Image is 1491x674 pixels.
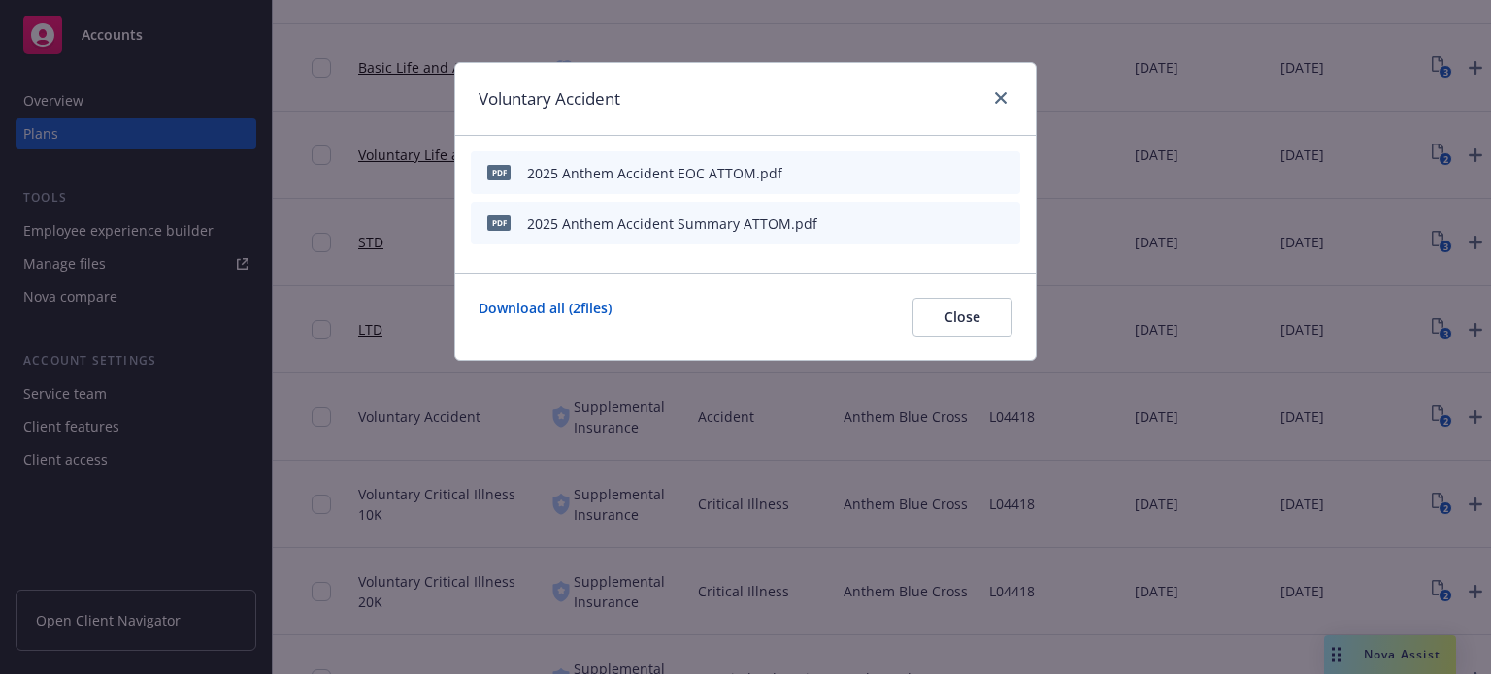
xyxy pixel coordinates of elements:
a: Download all ( 2 files) [479,298,612,337]
span: Close [944,307,980,326]
button: archive file [997,163,1012,183]
div: 2025 Anthem Accident EOC ATTOM.pdf [527,163,782,183]
button: Close [912,298,1012,337]
a: close [989,86,1012,110]
button: download file [933,213,948,234]
span: pdf [487,165,511,179]
button: preview file [964,213,981,234]
span: pdf [487,215,511,230]
button: download file [933,163,948,183]
button: archive file [997,213,1012,234]
div: 2025 Anthem Accident Summary ATTOM.pdf [527,213,817,234]
button: preview file [964,163,981,183]
h1: Voluntary Accident [479,86,620,112]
